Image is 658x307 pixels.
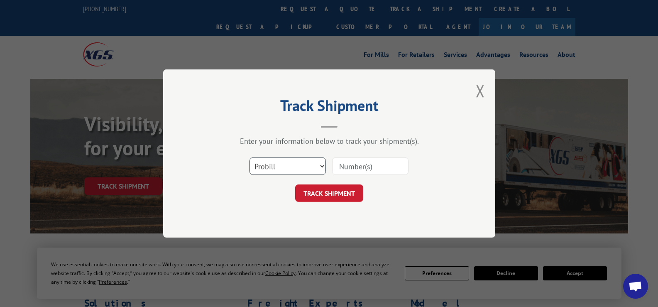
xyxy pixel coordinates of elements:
[332,157,408,175] input: Number(s)
[295,184,363,202] button: TRACK SHIPMENT
[476,80,485,102] button: Close modal
[205,100,454,115] h2: Track Shipment
[623,274,648,299] div: Open chat
[205,136,454,146] div: Enter your information below to track your shipment(s).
